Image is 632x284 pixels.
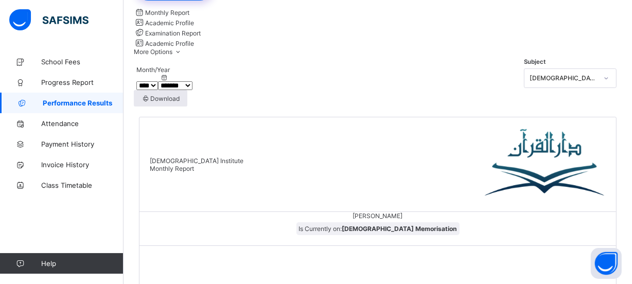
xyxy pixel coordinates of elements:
[461,223,483,230] span: Average
[41,119,124,128] span: Attendance
[145,29,201,37] span: Examination Report
[150,157,243,165] span: [DEMOGRAPHIC_DATA] Institute
[43,99,124,107] span: Performance Results
[11,248,304,255] span: Quality of MD
[284,93,387,108] span: [PERSON_NAME]
[273,189,357,200] span: ACADEMIC REPORT
[11,216,304,223] span: Quality of New Lesson
[41,259,123,268] span: Help
[41,78,124,86] span: Progress Report
[11,231,44,237] span: no Description
[9,9,89,31] img: safsims
[296,222,460,235] span: Is Currently on:
[452,266,493,273] span: Below Average
[145,9,189,16] span: Monthly Report
[41,161,124,169] span: Invoice History
[305,113,366,120] span: Full Time Girls Class 1
[263,11,366,73] img: school logo
[11,266,304,273] span: Quality of Revision
[41,140,124,148] span: Payment History
[353,212,403,220] span: [PERSON_NAME]
[342,225,457,233] b: [DEMOGRAPHIC_DATA] Memorisation
[41,58,124,66] span: School Fees
[136,66,170,74] span: Month/Year
[524,58,546,65] span: Subject
[41,181,124,189] span: Class Timetable
[1,162,629,169] span: Mid-Year
[1,146,629,156] span: STUDENT ACADEMIC PROFILE REPORT
[134,48,183,56] span: More Options
[145,19,194,27] span: Academic Profile
[150,165,194,172] span: Monthly Report
[485,128,606,200] img: Darul Quran Institute
[461,248,483,255] span: Average
[591,248,622,279] button: Open asap
[145,40,194,47] span: Academic Profile
[530,74,598,82] div: [DEMOGRAPHIC_DATA] Memorisation
[142,95,180,102] span: Download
